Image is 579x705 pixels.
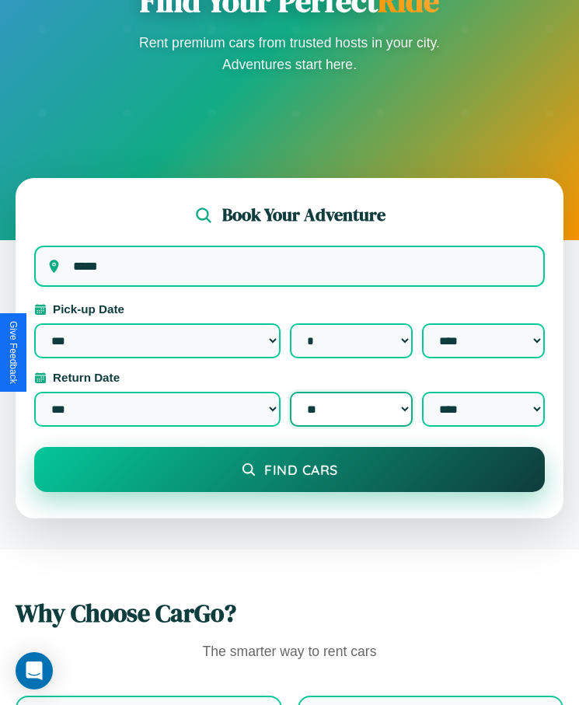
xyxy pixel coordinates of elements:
h2: Why Choose CarGo? [16,596,563,630]
button: Find Cars [34,447,545,492]
p: Rent premium cars from trusted hosts in your city. Adventures start here. [134,32,445,75]
label: Pick-up Date [34,302,545,316]
p: The smarter way to rent cars [16,640,563,665]
h2: Book Your Adventure [222,203,385,227]
label: Return Date [34,371,545,384]
div: Give Feedback [8,321,19,384]
div: Open Intercom Messenger [16,652,53,689]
